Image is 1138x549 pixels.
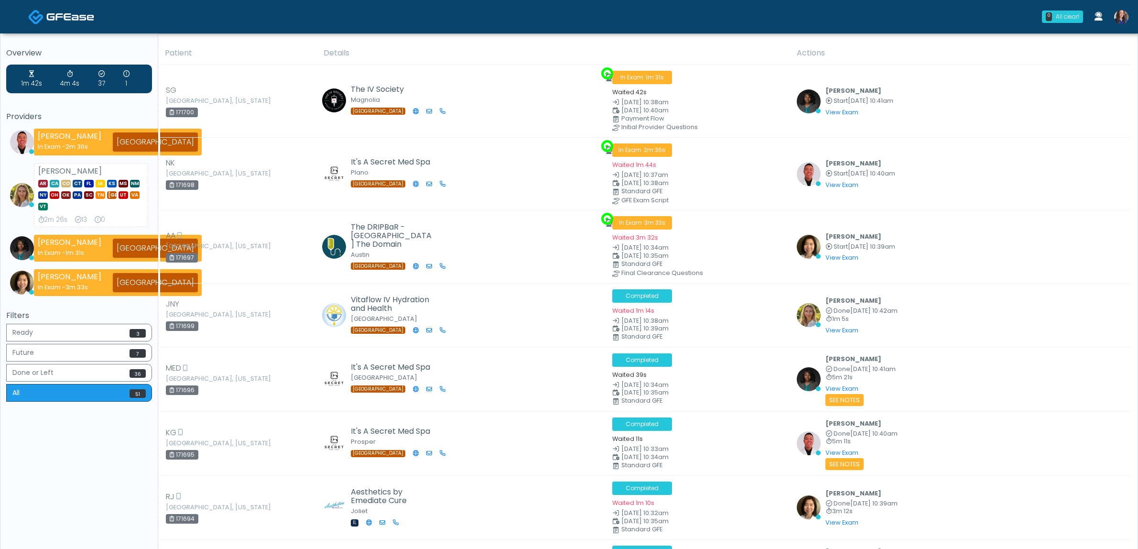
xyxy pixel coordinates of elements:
[38,131,101,142] strong: [PERSON_NAME]
[612,446,785,452] small: Date Created
[351,327,405,334] span: [GEOGRAPHIC_DATA]
[166,298,179,310] span: JNY
[322,303,346,327] img: Kenzi Banks
[166,180,198,190] div: 171698
[612,71,672,84] span: In Exam ·
[351,450,405,457] span: [GEOGRAPHIC_DATA]
[1114,10,1128,24] img: Kristin Adams
[612,435,643,443] small: Waited 11s
[113,239,198,258] div: [GEOGRAPHIC_DATA]
[38,142,101,151] div: In Exam -
[166,362,181,374] span: MED
[825,394,864,406] small: See Notes
[612,353,672,367] span: Completed
[107,180,117,187] span: KS
[825,439,898,445] small: 5m 11s
[61,191,71,199] span: OK
[50,191,59,199] span: OH
[6,364,152,382] button: Done or Left36
[612,143,672,157] span: In Exam ·
[621,106,669,114] span: [DATE] 10:40am
[612,417,672,431] span: Completed
[1046,12,1052,21] div: 0
[825,449,858,457] a: View Exam
[825,489,881,497] b: [PERSON_NAME]
[621,261,794,267] div: Standard GFE
[797,89,821,113] img: Rukayat Bojuwon
[166,440,218,446] small: [GEOGRAPHIC_DATA], [US_STATE]
[130,349,146,358] span: 7
[73,191,82,199] span: PA
[28,9,44,25] img: Docovia
[612,499,654,507] small: Waited 1m 10s
[621,445,669,453] span: [DATE] 10:33am
[322,161,346,185] img: Amanda Creel
[123,69,130,88] div: 1
[75,215,87,225] div: 13
[825,431,898,437] small: Completed at
[621,453,669,461] span: [DATE] 10:34am
[621,252,669,260] span: [DATE] 10:35am
[825,508,898,515] small: 3m 12s
[834,429,850,438] span: Done
[351,251,369,259] small: Austin
[612,326,785,332] small: Scheduled Time
[621,171,668,179] span: [DATE] 10:37am
[166,427,176,439] span: KG
[621,324,669,332] span: [DATE] 10:39am
[351,373,417,382] small: [GEOGRAPHIC_DATA]
[621,398,794,404] div: Standard GFE
[644,146,665,154] span: 2m 36s
[612,216,672,230] span: In Exam ·
[621,124,794,130] div: Initial Provider Questions
[318,42,791,65] th: Details
[797,235,821,259] img: Shu Dong
[166,505,218,510] small: [GEOGRAPHIC_DATA], [US_STATE]
[621,527,794,532] div: Standard GFE
[612,99,785,106] small: Date Created
[38,215,67,225] div: 2m 26s
[107,191,117,199] span: [GEOGRAPHIC_DATA]
[1056,12,1079,21] div: All clear!
[621,317,669,325] span: [DATE] 10:38am
[825,308,898,314] small: Completed at
[46,12,94,22] img: Docovia
[612,245,785,251] small: Date Created
[322,366,346,390] img: Amanda Creel
[825,366,896,373] small: Completed at
[825,316,898,322] small: 1m 5s
[119,191,128,199] span: UT
[96,180,105,187] span: IA
[84,180,94,187] span: FL
[38,180,48,187] span: AR
[166,171,218,176] small: [GEOGRAPHIC_DATA], [US_STATE]
[166,376,218,382] small: [GEOGRAPHIC_DATA], [US_STATE]
[113,273,198,292] div: [GEOGRAPHIC_DATA]
[850,307,898,315] span: [DATE] 10:42am
[351,263,405,270] span: [GEOGRAPHIC_DATA]
[38,203,48,210] span: VT
[10,236,34,260] img: Rukayat Bojuwon
[825,501,898,507] small: Completed at
[797,162,821,186] img: Gerald Dungo
[621,198,794,203] div: GFE Exam Script
[825,419,881,428] b: [PERSON_NAME]
[1036,7,1089,27] a: 0 All clear!
[351,85,434,94] h5: The IV Society
[825,326,858,334] a: View Exam
[850,429,898,438] span: [DATE] 10:40am
[166,230,175,242] span: AA
[351,519,358,527] span: IL
[351,385,405,393] span: [GEOGRAPHIC_DATA]
[797,367,821,391] img: Rukayat Bojuwon
[612,108,785,114] small: Scheduled Time
[130,369,146,378] span: 36
[73,180,82,187] span: CT
[10,130,34,154] img: Gerald Dungo
[113,132,198,152] div: [GEOGRAPHIC_DATA]
[130,329,146,338] span: 3
[797,495,821,519] img: Shu Dong
[65,249,84,257] span: 1m 31s
[351,108,405,115] span: [GEOGRAPHIC_DATA]
[825,384,858,393] a: View Exam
